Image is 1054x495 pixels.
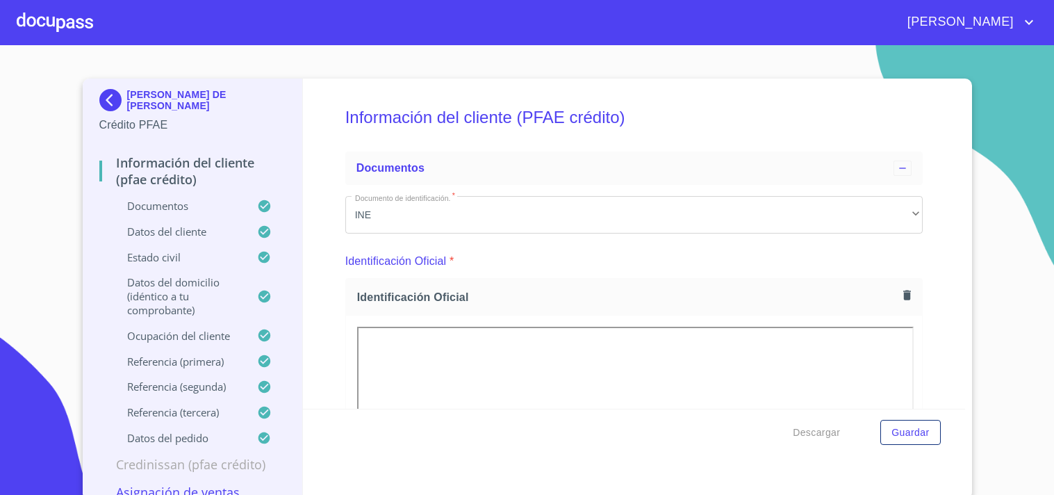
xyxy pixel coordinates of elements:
[99,405,258,419] p: Referencia (tercera)
[99,89,286,117] div: [PERSON_NAME] DE [PERSON_NAME]
[357,290,898,305] span: Identificación Oficial
[99,275,258,317] p: Datos del domicilio (idéntico a tu comprobante)
[99,355,258,368] p: Referencia (primera)
[99,250,258,264] p: Estado Civil
[897,11,1037,33] button: account of current user
[880,420,940,446] button: Guardar
[897,11,1021,33] span: [PERSON_NAME]
[345,152,923,185] div: Documentos
[99,199,258,213] p: Documentos
[99,89,127,111] img: Docupass spot blue
[891,424,929,441] span: Guardar
[345,89,923,146] h5: Información del cliente (PFAE crédito)
[99,431,258,445] p: Datos del pedido
[99,380,258,393] p: Referencia (segunda)
[345,253,447,270] p: Identificación Oficial
[787,420,846,446] button: Descargar
[99,225,258,238] p: Datos del cliente
[345,196,923,234] div: INE
[793,424,840,441] span: Descargar
[356,162,425,174] span: Documentos
[99,456,286,473] p: Credinissan (PFAE crédito)
[99,329,258,343] p: Ocupación del Cliente
[99,117,286,133] p: Crédito PFAE
[99,154,286,188] p: Información del cliente (PFAE crédito)
[127,89,286,111] p: [PERSON_NAME] DE [PERSON_NAME]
